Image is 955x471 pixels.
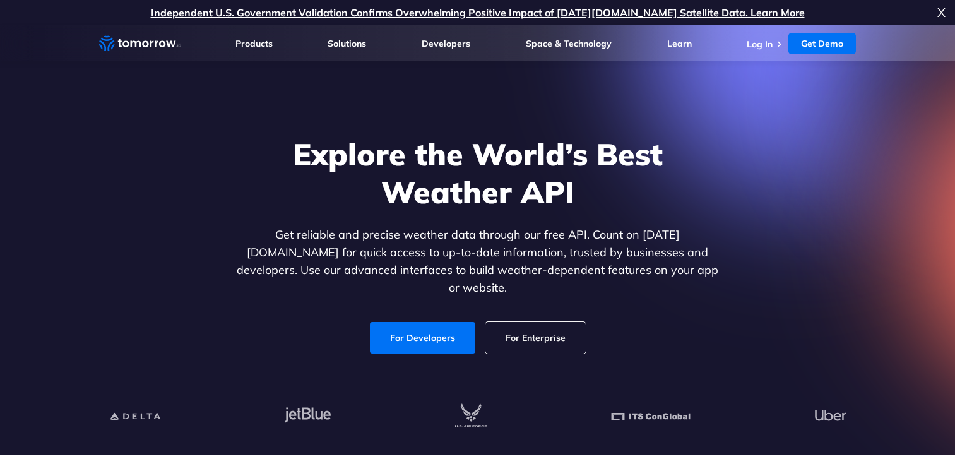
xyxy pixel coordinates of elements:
[422,38,470,49] a: Developers
[328,38,366,49] a: Solutions
[99,34,181,53] a: Home link
[235,38,273,49] a: Products
[667,38,692,49] a: Learn
[788,33,856,54] a: Get Demo
[370,322,475,354] a: For Developers
[526,38,612,49] a: Space & Technology
[485,322,586,354] a: For Enterprise
[151,6,805,19] a: Independent U.S. Government Validation Confirms Overwhelming Positive Impact of [DATE][DOMAIN_NAM...
[747,39,773,50] a: Log In
[234,226,721,297] p: Get reliable and precise weather data through our free API. Count on [DATE][DOMAIN_NAME] for quic...
[234,135,721,211] h1: Explore the World’s Best Weather API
